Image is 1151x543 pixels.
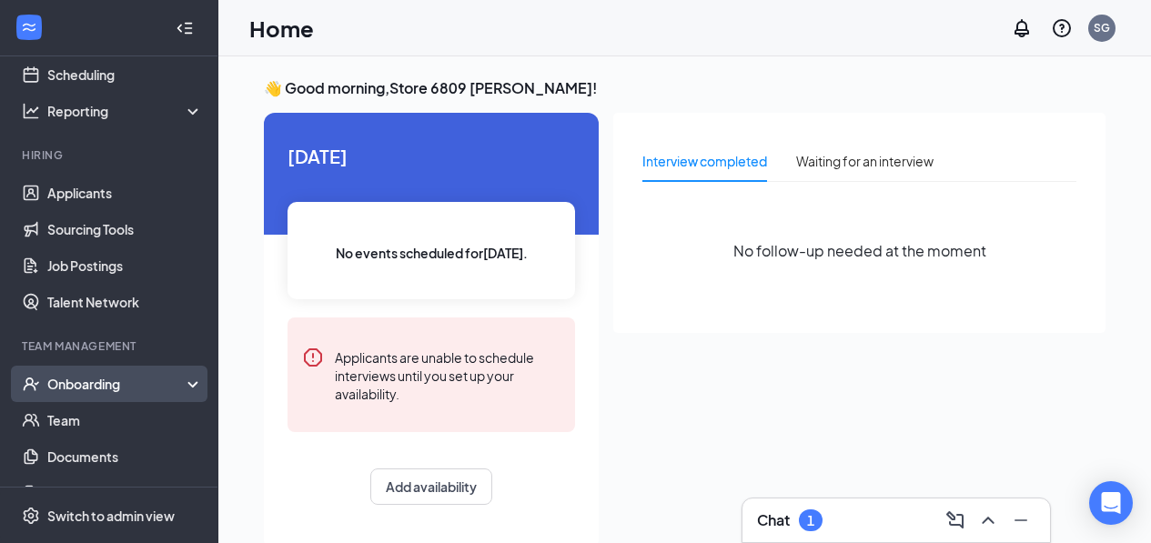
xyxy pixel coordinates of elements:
span: [DATE] [288,142,575,170]
svg: ComposeMessage [944,509,966,531]
svg: WorkstreamLogo [20,18,38,36]
a: Talent Network [47,284,203,320]
svg: Collapse [176,19,194,37]
div: Onboarding [47,375,187,393]
div: Hiring [22,147,199,163]
svg: UserCheck [22,375,40,393]
div: Interview completed [642,151,767,171]
div: Team Management [22,338,199,354]
svg: ChevronUp [977,509,999,531]
span: No events scheduled for [DATE] . [336,243,528,263]
div: 1 [807,513,814,528]
svg: Notifications [1011,17,1033,39]
a: Surveys [47,475,203,511]
div: Switch to admin view [47,507,175,525]
button: Add availability [370,468,492,505]
span: No follow-up needed at the moment [733,239,986,262]
svg: Settings [22,507,40,525]
a: Sourcing Tools [47,211,203,247]
svg: Analysis [22,102,40,120]
a: Team [47,402,203,438]
div: Applicants are unable to schedule interviews until you set up your availability. [335,347,560,403]
button: ChevronUp [974,506,1003,535]
a: Job Postings [47,247,203,284]
div: Open Intercom Messenger [1089,481,1133,525]
div: SG [1094,20,1110,35]
div: Waiting for an interview [796,151,934,171]
a: Documents [47,438,203,475]
div: Reporting [47,102,204,120]
a: Applicants [47,175,203,211]
button: ComposeMessage [941,506,970,535]
h1: Home [249,13,314,44]
svg: QuestionInfo [1051,17,1073,39]
h3: Chat [757,510,790,530]
a: Scheduling [47,56,203,93]
h3: 👋 Good morning, Store 6809 [PERSON_NAME] ! [264,78,1106,98]
svg: Minimize [1010,509,1032,531]
button: Minimize [1006,506,1035,535]
svg: Error [302,347,324,368]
